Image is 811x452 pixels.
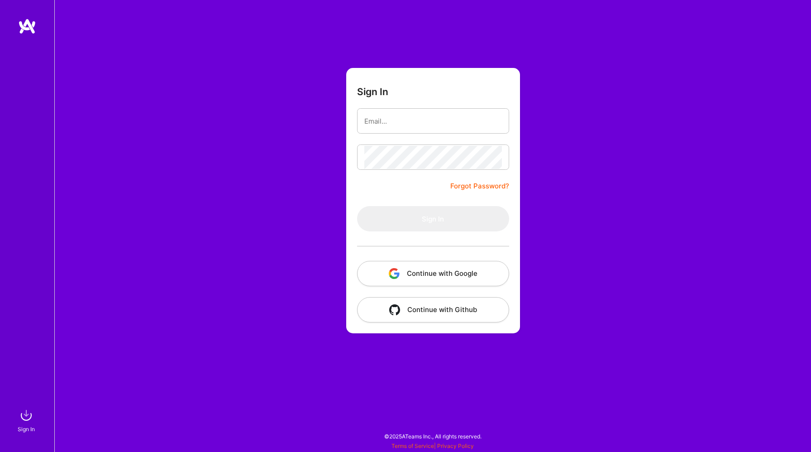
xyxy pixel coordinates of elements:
[364,110,502,133] input: Email...
[391,442,474,449] span: |
[19,406,35,434] a: sign inSign In
[357,206,509,231] button: Sign In
[357,86,388,97] h3: Sign In
[17,406,35,424] img: sign in
[437,442,474,449] a: Privacy Policy
[18,18,36,34] img: logo
[450,181,509,192] a: Forgot Password?
[54,425,811,447] div: © 2025 ATeams Inc., All rights reserved.
[389,268,400,279] img: icon
[389,304,400,315] img: icon
[357,261,509,286] button: Continue with Google
[391,442,434,449] a: Terms of Service
[18,424,35,434] div: Sign In
[357,297,509,322] button: Continue with Github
